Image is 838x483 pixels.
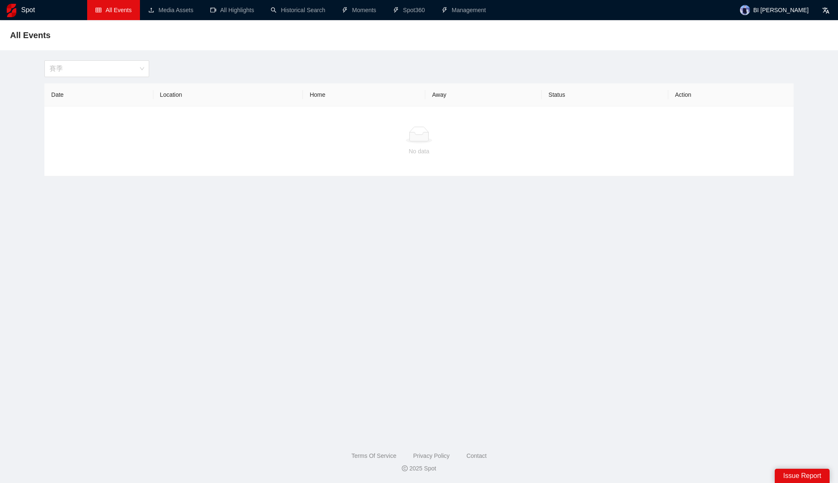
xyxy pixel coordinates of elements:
[413,452,450,459] a: Privacy Policy
[352,452,396,459] a: Terms Of Service
[668,83,794,106] th: Action
[303,83,425,106] th: Home
[466,452,486,459] a: Contact
[542,83,668,106] th: Status
[153,83,303,106] th: Location
[740,5,750,15] img: avatar
[393,7,425,13] a: thunderboltSpot360
[442,7,486,13] a: thunderboltManagement
[7,4,16,17] img: logo
[10,28,51,42] span: All Events
[402,465,408,471] span: copyright
[210,7,254,13] a: video-cameraAll Highlights
[271,7,325,13] a: searchHistorical Search
[96,7,101,13] span: table
[775,469,830,483] div: Issue Report
[425,83,542,106] th: Away
[51,147,786,156] div: No data
[342,7,376,13] a: thunderboltMoments
[106,7,132,13] span: All Events
[7,464,831,473] div: 2025 Spot
[148,7,193,13] a: uploadMedia Assets
[44,83,153,106] th: Date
